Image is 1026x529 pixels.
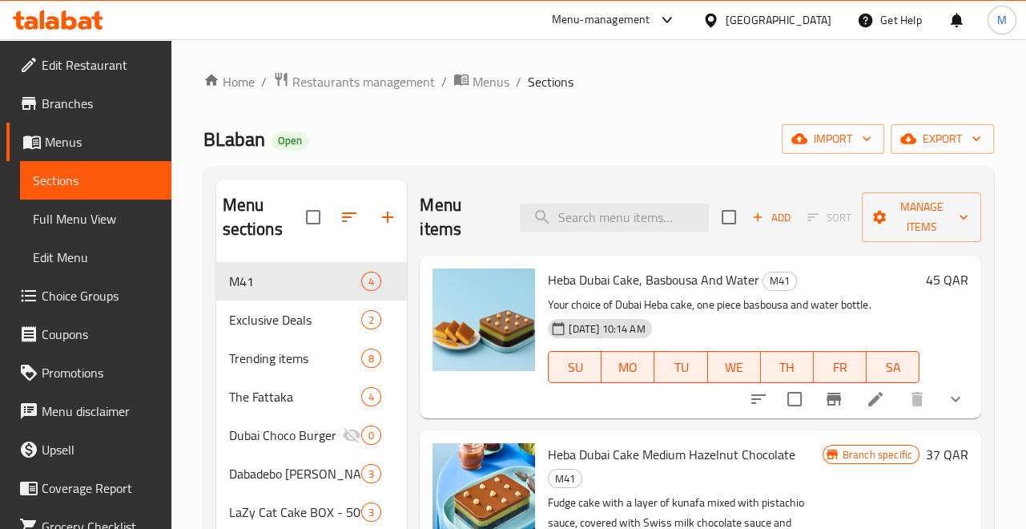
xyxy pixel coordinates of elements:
div: The Fattaka4 [216,378,408,416]
div: M414 [216,262,408,301]
span: Add [750,208,793,227]
a: Menus [6,123,171,161]
a: Choice Groups [6,277,171,315]
h2: Menu sections [223,193,307,241]
span: 0 [362,428,380,443]
div: items [361,349,381,368]
span: BLaban [203,121,265,157]
span: Heba Dubai Cake, Basbousa And Water [548,268,759,292]
span: Select all sections [296,200,330,234]
span: SU [555,356,595,379]
div: items [361,503,381,522]
h6: 37 QAR [926,443,968,466]
span: Promotions [42,363,159,382]
div: M41 [548,469,582,488]
button: import [782,124,884,154]
a: Coupons [6,315,171,353]
p: Your choice of Dubai Heba cake, one piece basbousa and water bottle. [548,295,919,315]
span: The Fattaka [229,387,362,406]
button: Add [746,205,797,230]
span: export [903,129,981,149]
span: Coupons [42,325,159,344]
span: Trending items [229,349,362,368]
span: Full Menu View [33,209,159,228]
div: Exclusive Deals2 [216,301,408,339]
a: Full Menu View [20,200,171,238]
button: show more [936,380,975,418]
span: Heba Dubai Cake Medium Hazelnut Chocolate [548,442,795,466]
span: SA [873,356,913,379]
span: Sections [528,72,573,91]
span: M41 [763,272,796,290]
a: Branches [6,84,171,123]
span: Add item [746,205,797,230]
span: 4 [362,390,380,405]
button: export [891,124,994,154]
span: Dabadebo [PERSON_NAME] [229,464,362,483]
span: TU [661,356,701,379]
span: Dubai Choco Burger [229,426,343,445]
nav: breadcrumb [203,71,994,92]
span: Upsell [42,440,159,459]
span: 8 [362,351,380,366]
li: / [516,72,521,91]
span: WE [714,356,754,379]
div: Dabadebo [PERSON_NAME]3 [216,454,408,493]
h6: 45 QAR [926,269,968,291]
div: items [361,272,381,291]
a: Home [203,72,255,91]
div: items [361,310,381,329]
span: Edit Restaurant [42,55,159,75]
img: Heba Dubai Cake, Basbousa And Water [433,269,535,371]
span: M41 [229,272,362,291]
a: Sections [20,161,171,200]
button: sort-choices [739,380,778,418]
div: M41 [762,272,797,291]
span: [DATE] 10:14 AM [562,321,651,337]
span: M [997,11,1007,29]
span: Choice Groups [42,286,159,305]
span: Coverage Report [42,479,159,498]
a: Restaurants management [273,71,435,92]
span: 2 [362,313,380,328]
span: MO [608,356,648,379]
input: search [520,204,709,232]
div: Open [272,131,308,151]
div: LaZy Cat Cake BOX - 50% Off [229,503,362,522]
button: Add section [368,198,407,236]
span: 3 [362,466,380,482]
h2: Menu items [420,193,500,241]
button: TH [761,351,814,383]
div: Trending items8 [216,339,408,378]
span: Select section first [797,205,862,230]
li: / [261,72,267,91]
button: SU [548,351,602,383]
div: items [361,387,381,406]
span: 3 [362,505,380,520]
div: [GEOGRAPHIC_DATA] [726,11,831,29]
span: Branch specific [836,447,919,462]
div: Dabadebo Landon [229,464,362,483]
span: TH [767,356,807,379]
a: Promotions [6,353,171,392]
span: Restaurants management [292,72,435,91]
span: Menus [45,132,159,151]
span: Edit Menu [33,248,159,267]
div: items [361,464,381,483]
span: Menu disclaimer [42,402,159,421]
span: Sort sections [330,198,368,236]
span: Select section [712,200,746,234]
a: Menus [453,71,509,92]
a: Upsell [6,430,171,469]
span: M41 [549,470,581,488]
svg: Inactive section [342,426,361,445]
div: Menu-management [552,10,650,30]
div: Dubai Choco Burger0 [216,416,408,454]
span: Exclusive Deals [229,310,362,329]
button: MO [602,351,654,383]
a: Coverage Report [6,469,171,507]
